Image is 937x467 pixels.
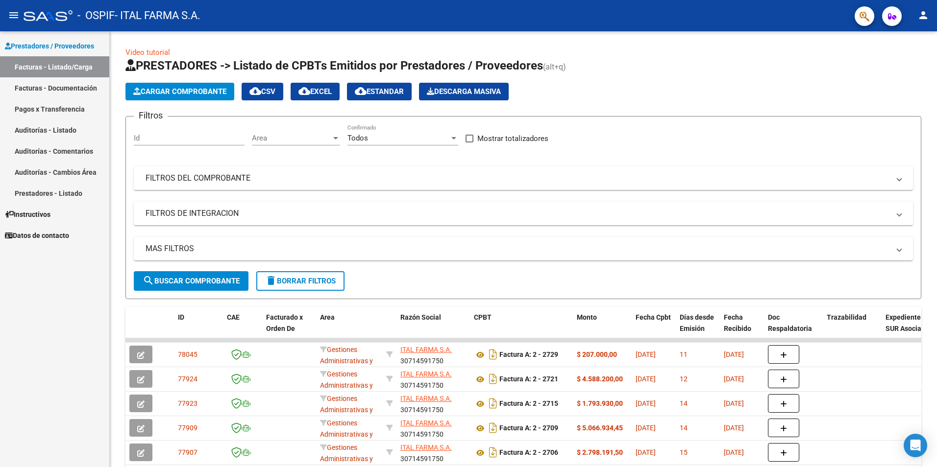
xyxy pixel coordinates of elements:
[146,243,889,254] mat-panel-title: MAS FILTROS
[178,448,197,456] span: 77907
[115,5,200,26] span: - ITAL FARMA S.A.
[146,208,889,219] mat-panel-title: FILTROS DE INTEGRACION
[125,59,543,72] span: PRESTADORES -> Listado de CPBTs Emitidos por Prestadores / Proveedores
[764,307,823,350] datatable-header-cell: Doc Respaldatoria
[680,350,688,358] span: 11
[427,87,501,96] span: Descarga Masiva
[400,442,466,463] div: 30714591750
[125,83,234,100] button: Cargar Comprobante
[724,399,744,407] span: [DATE]
[347,134,368,142] span: Todos
[178,424,197,432] span: 77909
[827,313,866,321] span: Trazabilidad
[487,347,499,362] i: Descargar documento
[680,424,688,432] span: 14
[474,313,492,321] span: CPBT
[291,83,340,100] button: EXCEL
[917,9,929,21] mat-icon: person
[143,275,154,286] mat-icon: search
[252,134,331,142] span: Area
[487,371,499,387] i: Descargar documento
[5,209,50,220] span: Instructivos
[8,9,20,21] mat-icon: menu
[680,375,688,383] span: 12
[396,307,470,350] datatable-header-cell: Razón Social
[680,448,688,456] span: 15
[577,448,623,456] strong: $ 2.798.191,50
[724,448,744,456] span: [DATE]
[487,444,499,460] i: Descargar documento
[316,307,382,350] datatable-header-cell: Area
[125,48,170,57] a: Video tutorial
[355,87,404,96] span: Estandar
[5,41,94,51] span: Prestadores / Proveedores
[320,370,373,400] span: Gestiones Administrativas y Otros
[823,307,882,350] datatable-header-cell: Trazabilidad
[499,351,558,359] strong: Factura A: 2 - 2729
[573,307,632,350] datatable-header-cell: Monto
[724,313,751,332] span: Fecha Recibido
[886,313,929,332] span: Expediente SUR Asociado
[419,83,509,100] app-download-masive: Descarga masiva de comprobantes (adjuntos)
[400,419,452,427] span: ITAL FARMA S.A.
[487,396,499,411] i: Descargar documento
[146,173,889,184] mat-panel-title: FILTROS DEL COMPROBANTE
[242,83,283,100] button: CSV
[577,313,597,321] span: Monto
[676,307,720,350] datatable-header-cell: Días desde Emisión
[499,400,558,408] strong: Factura A: 2 - 2715
[174,307,223,350] datatable-header-cell: ID
[77,5,115,26] span: - OSPIF
[143,277,240,285] span: Buscar Comprobante
[400,346,452,353] span: ITAL FARMA S.A.
[178,399,197,407] span: 77923
[724,424,744,432] span: [DATE]
[680,399,688,407] span: 14
[577,424,623,432] strong: $ 5.066.934,45
[636,448,656,456] span: [DATE]
[320,419,373,449] span: Gestiones Administrativas y Otros
[249,85,261,97] mat-icon: cloud_download
[298,87,332,96] span: EXCEL
[400,369,466,389] div: 30714591750
[636,313,671,321] span: Fecha Cpbt
[470,307,573,350] datatable-header-cell: CPBT
[543,62,566,71] span: (alt+q)
[636,375,656,383] span: [DATE]
[904,434,927,457] div: Open Intercom Messenger
[400,344,466,365] div: 30714591750
[134,166,913,190] mat-expansion-panel-header: FILTROS DEL COMPROBANTE
[355,85,367,97] mat-icon: cloud_download
[134,237,913,260] mat-expansion-panel-header: MAS FILTROS
[262,307,316,350] datatable-header-cell: Facturado x Orden De
[577,375,623,383] strong: $ 4.588.200,00
[882,307,936,350] datatable-header-cell: Expediente SUR Asociado
[178,313,184,321] span: ID
[5,230,69,241] span: Datos de contacto
[320,346,373,376] span: Gestiones Administrativas y Otros
[347,83,412,100] button: Estandar
[577,399,623,407] strong: $ 1.793.930,00
[134,109,168,122] h3: Filtros
[724,350,744,358] span: [DATE]
[400,393,466,414] div: 30714591750
[680,313,714,332] span: Días desde Emisión
[320,313,335,321] span: Area
[134,202,913,225] mat-expansion-panel-header: FILTROS DE INTEGRACION
[400,313,441,321] span: Razón Social
[400,418,466,438] div: 30714591750
[256,271,345,291] button: Borrar Filtros
[477,133,548,144] span: Mostrar totalizadores
[636,350,656,358] span: [DATE]
[134,271,248,291] button: Buscar Comprobante
[223,307,262,350] datatable-header-cell: CAE
[265,277,336,285] span: Borrar Filtros
[178,350,197,358] span: 78045
[400,370,452,378] span: ITAL FARMA S.A.
[499,424,558,432] strong: Factura A: 2 - 2709
[632,307,676,350] datatable-header-cell: Fecha Cpbt
[298,85,310,97] mat-icon: cloud_download
[636,424,656,432] span: [DATE]
[487,420,499,436] i: Descargar documento
[724,375,744,383] span: [DATE]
